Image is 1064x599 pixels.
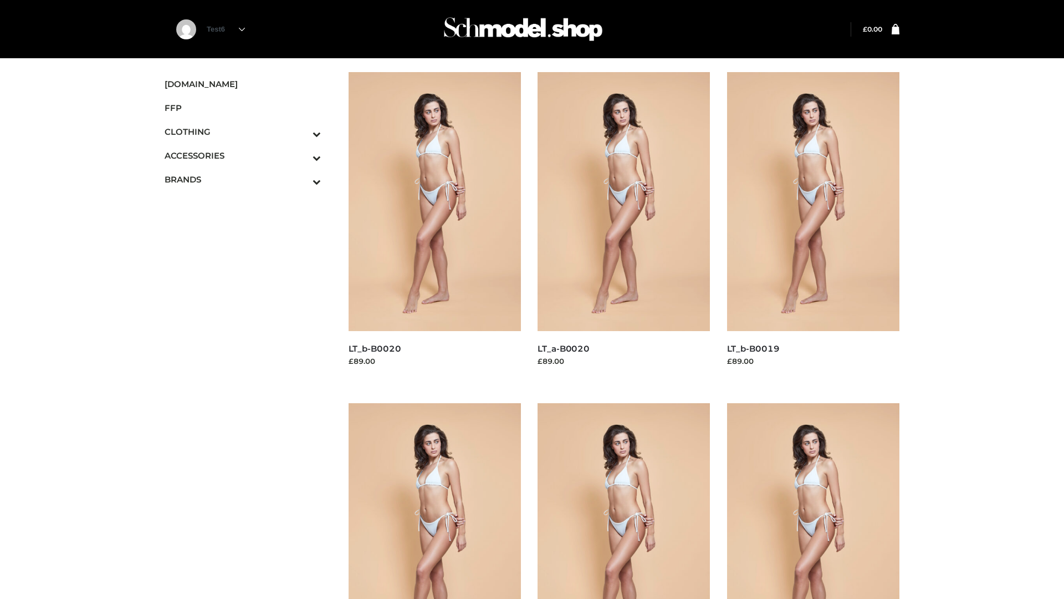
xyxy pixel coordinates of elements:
div: £89.00 [349,356,521,367]
a: Test6 [207,25,245,33]
span: £ [863,25,867,33]
a: Read more [538,368,579,377]
a: £0.00 [863,25,882,33]
a: LT_a-B0020 [538,343,590,354]
a: Read more [349,368,390,377]
a: CLOTHINGToggle Submenu [165,120,321,144]
span: ACCESSORIES [165,149,321,162]
a: ACCESSORIESToggle Submenu [165,144,321,167]
button: Toggle Submenu [282,167,321,191]
span: BRANDS [165,173,321,186]
div: £89.00 [538,356,710,367]
a: [DOMAIN_NAME] [165,72,321,96]
button: Toggle Submenu [282,120,321,144]
span: [DOMAIN_NAME] [165,78,321,90]
a: LT_b-B0019 [727,343,780,354]
div: £89.00 [727,356,900,367]
img: Schmodel Admin 964 [440,7,606,51]
button: Toggle Submenu [282,144,321,167]
a: LT_b-B0020 [349,343,401,354]
a: FFP [165,96,321,120]
span: CLOTHING [165,125,321,138]
span: FFP [165,101,321,114]
a: BRANDSToggle Submenu [165,167,321,191]
bdi: 0.00 [863,25,882,33]
a: Read more [727,368,768,377]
